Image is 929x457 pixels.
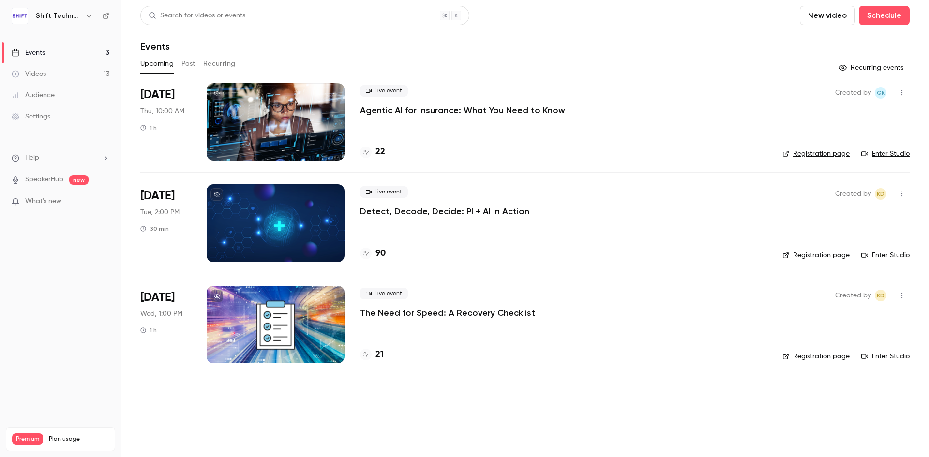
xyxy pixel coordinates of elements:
h4: 22 [375,146,385,159]
h4: 21 [375,348,384,361]
a: Registration page [782,251,850,260]
div: 1 h [140,326,157,334]
span: Created by [835,87,871,99]
div: Search for videos or events [149,11,245,21]
button: Recurring events [835,60,910,75]
a: 22 [360,146,385,159]
span: Live event [360,85,408,97]
span: What's new [25,196,61,206]
div: Videos [12,69,46,79]
a: Enter Studio [861,251,910,260]
a: 21 [360,348,384,361]
button: Recurring [203,56,236,72]
span: Plan usage [49,435,109,443]
h4: 90 [375,247,386,260]
span: Kristen DeLuca [875,188,886,200]
span: [DATE] [140,87,175,103]
a: Enter Studio [861,149,910,159]
a: Detect, Decode, Decide: PI + AI in Action [360,206,529,217]
div: Settings [12,112,50,121]
span: [DATE] [140,188,175,204]
span: Created by [835,290,871,301]
span: Created by [835,188,871,200]
a: Registration page [782,352,850,361]
span: Help [25,153,39,163]
span: Live event [360,288,408,299]
a: Enter Studio [861,352,910,361]
iframe: Noticeable Trigger [98,197,109,206]
span: Live event [360,186,408,198]
div: Audience [12,90,55,100]
span: GK [877,87,885,99]
span: KD [877,290,884,301]
button: Schedule [859,6,910,25]
span: KD [877,188,884,200]
button: New video [800,6,855,25]
span: Wed, 1:00 PM [140,309,182,319]
span: Premium [12,433,43,445]
span: Tue, 2:00 PM [140,207,180,217]
div: Oct 7 Tue, 2:00 PM (America/New York) [140,184,191,262]
a: The Need for Speed: A Recovery Checklist [360,307,535,319]
span: Gaud KROTOFF [875,87,886,99]
div: 30 min [140,225,169,233]
img: Shift Technology [12,8,28,24]
a: 90 [360,247,386,260]
li: help-dropdown-opener [12,153,109,163]
span: Kristen DeLuca [875,290,886,301]
a: SpeakerHub [25,175,63,185]
a: Agentic AI for Insurance: What You Need to Know [360,104,565,116]
button: Past [181,56,195,72]
h6: Shift Technology [36,11,81,21]
h1: Events [140,41,170,52]
div: Oct 8 Wed, 1:00 PM (America/New York) [140,286,191,363]
button: Upcoming [140,56,174,72]
div: Events [12,48,45,58]
div: Sep 25 Thu, 10:00 AM (America/New York) [140,83,191,161]
span: Thu, 10:00 AM [140,106,184,116]
span: [DATE] [140,290,175,305]
div: 1 h [140,124,157,132]
span: new [69,175,89,185]
a: Registration page [782,149,850,159]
